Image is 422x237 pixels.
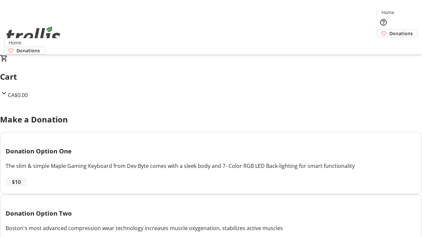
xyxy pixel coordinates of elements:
[377,37,390,50] button: Cart
[4,19,63,52] img: Orient E2E Organization 9WygBC0EK7's Logo
[6,162,416,170] div: The slim & simple Maple Gaming Keyboard from Dev Byte comes with a sleek body and 7- Color RGB LE...
[6,146,416,156] h3: Donation Option One
[4,39,25,46] a: Home
[8,92,28,99] span: CA$0.00
[16,47,40,54] span: Donations
[381,9,394,16] span: Home
[6,178,27,186] button: $10
[6,209,416,218] h3: Donation Option Two
[4,47,45,54] a: Donations
[389,30,413,37] span: Donations
[377,9,398,16] a: Home
[9,39,21,46] span: Home
[377,30,418,37] a: Donations
[12,178,21,186] span: $10
[377,16,390,29] button: Help
[6,224,416,232] div: Boston's most advanced compression wear technology increases muscle oxygenation, stabilizes activ...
